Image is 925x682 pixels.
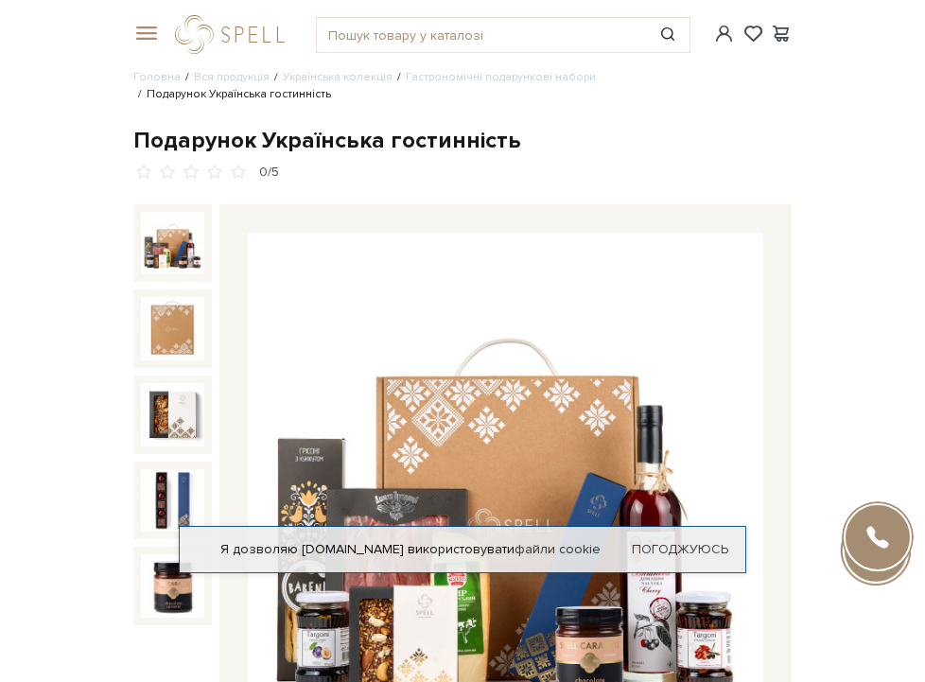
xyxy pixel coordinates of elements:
a: Головна [133,70,181,84]
a: Гастрономічні подарункові набори [406,70,596,84]
a: Вся продукція [194,70,270,84]
img: Подарунок Українська гостинність [141,297,204,360]
img: Подарунок Українська гостинність [141,469,204,533]
li: Подарунок Українська гостинність [133,86,331,103]
a: logo [175,15,293,54]
img: Подарунок Українська гостинність [141,383,204,446]
a: Погоджуюсь [632,541,728,558]
div: Я дозволяю [DOMAIN_NAME] використовувати [180,541,745,558]
img: Подарунок Українська гостинність [141,554,204,618]
div: Подарунок Українська гостинність [133,126,792,155]
button: Пошук товару у каталозі [646,18,689,52]
a: Українська колекція [283,70,393,84]
a: файли cookie [515,541,601,557]
img: Подарунок Українська гостинність [141,212,204,275]
div: 0/5 [259,164,279,182]
input: Пошук товару у каталозі [317,18,646,52]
